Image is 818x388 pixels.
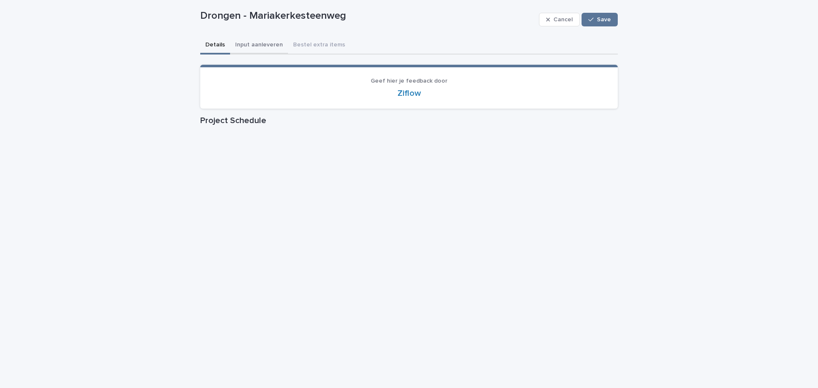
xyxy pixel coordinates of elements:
[597,17,611,23] span: Save
[200,37,230,55] button: Details
[230,37,288,55] button: Input aanleveren
[200,115,618,126] h1: Project Schedule
[539,13,580,26] button: Cancel
[200,10,536,22] p: Drongen - Mariakerkesteenweg
[582,13,618,26] button: Save
[288,37,350,55] button: Bestel extra items
[397,89,421,98] a: Ziflow
[553,17,573,23] span: Cancel
[371,78,447,84] span: Geef hier je feedback door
